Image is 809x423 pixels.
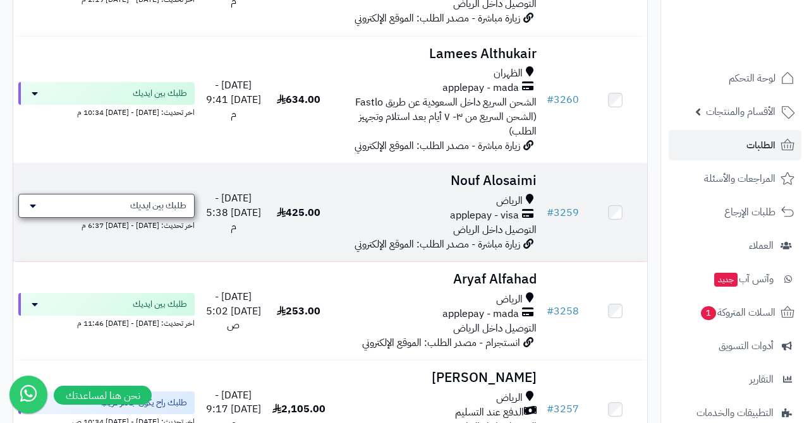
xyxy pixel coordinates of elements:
span: التوصيل داخل الرياض [453,222,537,237]
a: طلبات الإرجاع [669,197,801,227]
a: #3260 [547,92,579,107]
a: الطلبات [669,130,801,160]
span: زيارة مباشرة - مصدر الطلب: الموقع الإلكتروني [355,11,520,26]
h3: [PERSON_NAME] [336,371,537,385]
span: 1 [701,306,716,320]
h3: Nouf Alosaimi [336,174,537,188]
a: السلات المتروكة1 [669,297,801,328]
span: [DATE] - [DATE] 5:02 ص [206,289,261,333]
span: وآتس آب [713,270,774,288]
span: الرياض [496,292,523,307]
div: اخر تحديث: [DATE] - [DATE] 10:34 م [18,105,195,118]
span: الأقسام والمنتجات [706,103,776,121]
div: اخر تحديث: [DATE] - [DATE] 6:37 م [18,218,195,231]
span: طلبات الإرجاع [724,203,776,221]
span: applepay - mada [442,81,519,95]
span: زيارة مباشرة - مصدر الطلب: الموقع الإلكتروني [355,138,520,153]
span: الطلبات [746,136,776,154]
a: وآتس آبجديد [669,264,801,294]
span: زيارة مباشرة - مصدر الطلب: الموقع الإلكتروني [355,237,520,252]
span: التطبيقات والخدمات [696,404,774,422]
a: المراجعات والأسئلة [669,164,801,194]
a: العملاء [669,230,801,261]
span: الرياض [496,391,523,405]
span: العملاء [749,237,774,254]
a: #3259 [547,205,579,220]
a: أدوات التسويق [669,331,801,361]
span: # [547,402,554,417]
span: طلبك بين ايديك [130,200,186,212]
span: الدفع عند التسليم [455,405,524,420]
img: logo-2.png [723,34,797,61]
span: الرياض [496,194,523,208]
span: applepay - visa [450,208,519,223]
span: طلبك بين ايديك [133,87,187,100]
span: طلبك بين ايديك [133,298,187,311]
span: التوصيل داخل الرياض [453,321,537,336]
span: 425.00 [277,205,320,220]
span: applepay - mada [442,307,519,321]
span: لوحة التحكم [729,69,776,87]
span: # [547,205,554,220]
a: #3257 [547,402,579,417]
span: 253.00 [277,304,320,319]
span: 2,105.00 [272,402,325,417]
span: 634.00 [277,92,320,107]
span: السلات المتروكة [700,304,776,321]
span: المراجعات والأسئلة [704,170,776,188]
span: أدوات التسويق [719,337,774,355]
span: الشحن السريع داخل السعودية عن طريق Fastlo (الشحن السريع من ٣- ٧ أيام بعد استلام وتجهيز الطلب) [355,95,537,139]
div: اخر تحديث: [DATE] - [DATE] 11:46 م [18,316,195,329]
span: التقارير [750,371,774,388]
span: الظهران [494,66,523,81]
h3: Aryaf Alfahad [336,272,537,287]
span: جديد [714,273,738,287]
span: # [547,304,554,319]
span: انستجرام - مصدر الطلب: الموقع الإلكتروني [362,335,520,350]
a: لوحة التحكم [669,63,801,93]
a: التقارير [669,364,801,395]
a: #3258 [547,304,579,319]
span: # [547,92,554,107]
span: [DATE] - [DATE] 9:41 م [206,78,261,122]
h3: Lamees Althukair [336,47,537,61]
span: [DATE] - [DATE] 5:38 م [206,191,261,235]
